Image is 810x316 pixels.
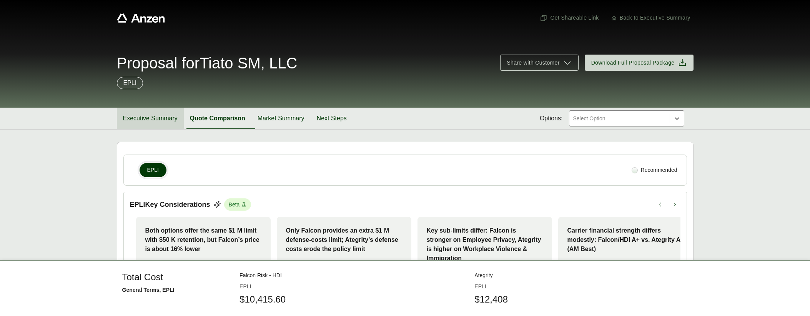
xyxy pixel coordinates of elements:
[629,163,680,177] div: Recommended
[567,226,684,254] p: Carrier financial strength differs modestly: Falcon/HDI A+ vs. Ategrity A- (AM Best)
[591,59,675,67] span: Download Full Proposal Package
[500,55,578,71] button: Share with Customer
[289,269,319,277] span: View details
[620,14,690,22] span: Back to Executive Summary
[537,11,602,25] button: Get Shareable Link
[117,108,184,129] button: Executive Summary
[224,198,251,211] span: Beta
[567,266,604,280] button: View details
[311,108,353,129] button: Next Steps
[430,269,460,277] span: View details
[251,108,311,129] button: Market Summary
[140,163,166,177] button: EPLI
[427,266,463,280] button: View details
[540,114,563,123] span: Options:
[145,266,182,280] button: View details
[148,269,179,277] span: View details
[145,226,261,254] p: Both options offer the same $1 M limit with $50 K retention, but Falcon’s price is about 16% lower
[608,11,694,25] button: Back to Executive Summary
[184,108,251,129] button: Quote Comparison
[286,266,323,280] button: View details
[427,226,543,263] p: Key sub-limits differ: Falcon is stronger on Employee Privacy, Ategrity is higher on Workplace Vi...
[507,59,559,67] span: Share with Customer
[130,200,210,210] p: EPLI Key Considerations
[117,55,298,71] span: Proposal for Tiato SM, LLC
[147,166,159,174] span: EPLI
[286,226,402,254] p: Only Falcon provides an extra $1 M defense-costs limit; Ategrity’s defense costs erode the policy...
[570,269,601,277] span: View details
[585,55,694,71] button: Download Full Proposal Package
[123,78,137,88] p: EPLI
[540,14,599,22] span: Get Shareable Link
[117,13,165,23] a: Anzen website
